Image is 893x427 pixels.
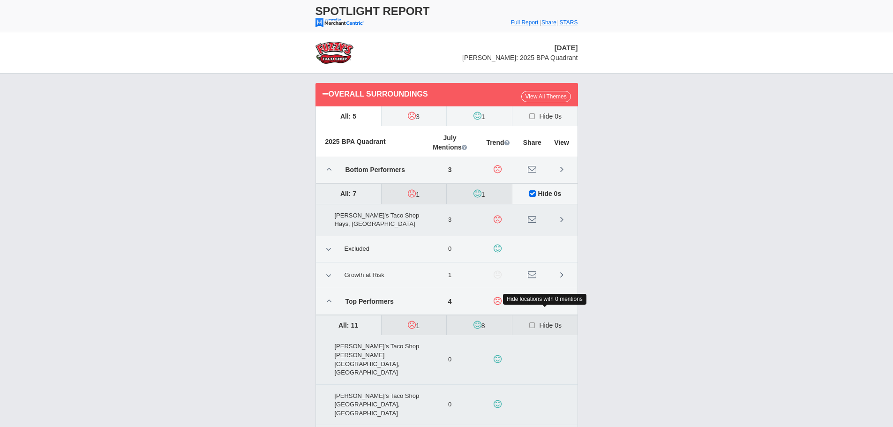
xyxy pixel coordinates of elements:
[316,204,423,236] td: [PERSON_NAME]'s Taco Shop Hays, [GEOGRAPHIC_DATA]
[422,384,477,425] td: 0
[546,126,578,157] th: View
[339,241,375,257] span: Excluded
[512,106,578,126] label: Hide 0s
[316,106,381,126] label: All: 5
[511,19,539,26] a: Full Report
[462,54,578,61] span: [PERSON_NAME]: 2025 BPA Quadrant
[555,44,578,52] span: [DATE]
[559,19,578,26] a: STARS
[541,19,556,26] a: Share
[540,19,541,26] span: |
[512,184,578,203] label: Hide 0s
[340,161,411,178] span: Bottom Performers
[316,335,423,384] td: [PERSON_NAME]'s Taco Shop [PERSON_NAME][GEOGRAPHIC_DATA], [GEOGRAPHIC_DATA]
[422,236,477,262] td: 0
[512,315,578,335] label: Hide 0s
[323,87,521,100] div: Overall Surroundings
[339,267,390,284] span: Growth at Risk
[316,315,381,335] label: All: 11
[382,315,447,335] label: 1
[382,184,447,204] label: 1
[315,42,354,64] img: stars-fuzzys-taco-shop-logo-50.png
[447,184,512,204] label: 1
[382,106,447,126] label: 3
[447,315,512,335] label: 8
[433,133,466,152] span: July Mentions
[503,294,586,305] div: Hide locations with 0 mentions
[316,384,423,425] td: [PERSON_NAME]'s Taco Shop [GEOGRAPHIC_DATA], [GEOGRAPHIC_DATA]
[315,18,364,27] img: mc-powered-by-logo-103.png
[521,91,571,102] a: View All Themes
[422,262,477,288] td: 1
[556,19,558,26] span: |
[422,204,477,236] td: 3
[422,335,477,384] td: 0
[316,126,423,157] th: 2025 BPA Quadrant
[518,126,546,157] th: Share
[316,184,381,203] label: All: 7
[447,106,512,126] label: 1
[422,157,477,183] td: 3
[422,288,477,315] td: 4
[486,138,509,147] span: Trend
[340,293,399,310] span: Top Performers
